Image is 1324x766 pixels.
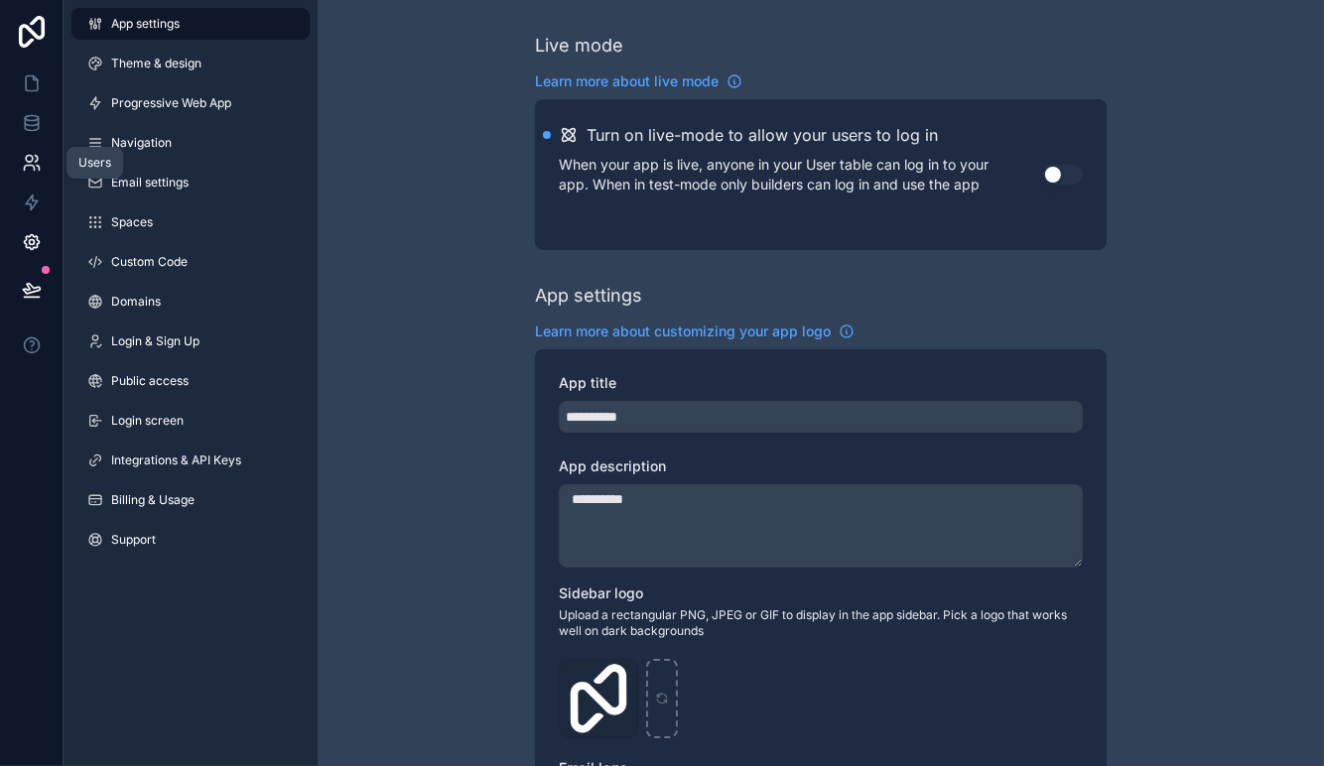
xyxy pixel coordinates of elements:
span: App description [559,457,666,474]
a: Navigation [71,127,310,159]
span: Upload a rectangular PNG, JPEG or GIF to display in the app sidebar. Pick a logo that works well ... [559,607,1083,639]
span: Support [111,532,156,548]
a: Public access [71,365,310,397]
span: Email settings [111,175,189,191]
div: App settings [535,282,642,310]
span: Navigation [111,135,172,151]
h2: Turn on live-mode to allow your users to log in [587,123,938,147]
span: Public access [111,373,189,389]
span: Integrations & API Keys [111,452,241,468]
span: App title [559,374,616,391]
span: Login & Sign Up [111,333,199,349]
a: Integrations & API Keys [71,445,310,476]
span: Learn more about customizing your app logo [535,321,831,341]
a: Spaces [71,206,310,238]
span: Theme & design [111,56,201,71]
span: Billing & Usage [111,492,195,508]
a: Domains [71,286,310,318]
a: Email settings [71,167,310,198]
a: Custom Code [71,246,310,278]
a: Learn more about customizing your app logo [535,321,855,341]
span: Learn more about live mode [535,71,719,91]
a: Login & Sign Up [71,325,310,357]
a: Progressive Web App [71,87,310,119]
span: Sidebar logo [559,584,643,601]
span: App settings [111,16,180,32]
a: Learn more about live mode [535,71,742,91]
a: App settings [71,8,310,40]
p: When your app is live, anyone in your User table can log in to your app. When in test-mode only b... [559,155,1043,194]
a: Support [71,524,310,556]
span: Spaces [111,214,153,230]
a: Login screen [71,405,310,437]
div: Users [78,155,111,171]
span: Progressive Web App [111,95,231,111]
a: Billing & Usage [71,484,310,516]
span: Login screen [111,413,184,429]
span: Domains [111,294,161,310]
a: Theme & design [71,48,310,79]
div: Live mode [535,32,623,60]
span: Custom Code [111,254,188,270]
